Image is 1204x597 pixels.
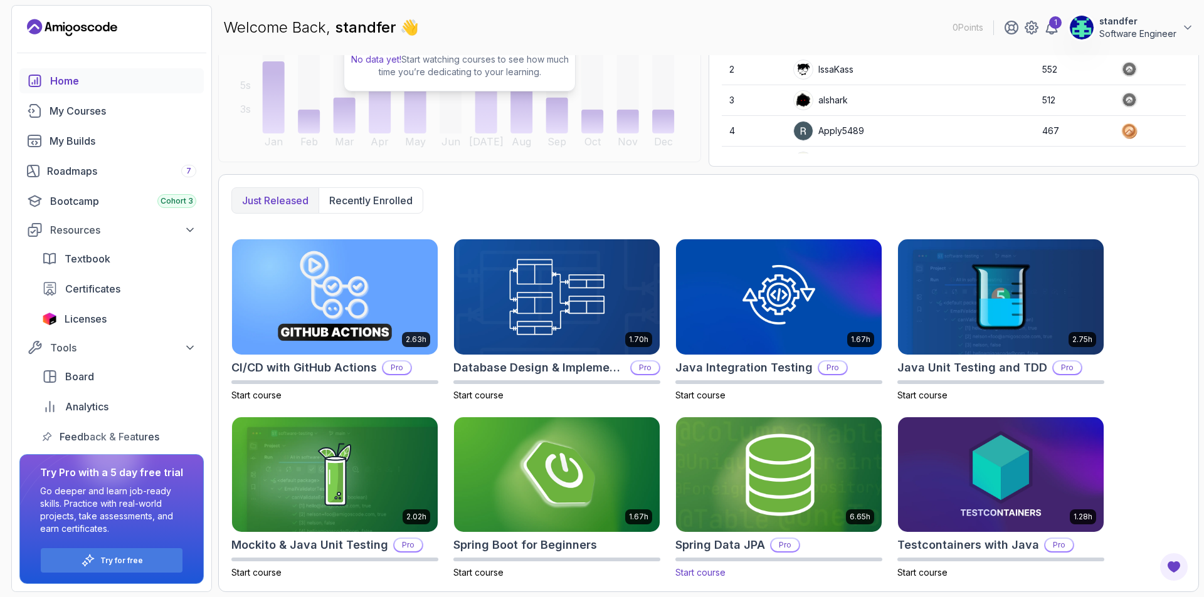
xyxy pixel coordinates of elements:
[675,567,726,578] span: Start course
[349,53,570,78] p: Start watching courses to see how much time you’re dedicating to your learning.
[898,417,1104,532] img: Testcontainers with Java card
[383,361,411,374] p: Pro
[231,390,282,400] span: Start course
[50,222,196,237] div: Resources
[897,239,1104,402] a: Java Unit Testing and TDD card2.75hJava Unit Testing and TDDProStart course
[897,536,1039,554] h2: Testcontainers with Java
[629,335,648,345] p: 1.70h
[671,414,887,535] img: Spring Data JPA card
[34,364,204,389] a: board
[50,73,196,88] div: Home
[65,311,107,326] span: Licenses
[675,390,726,400] span: Start course
[1053,361,1081,374] p: Pro
[34,394,204,419] a: analytics
[1035,116,1113,147] td: 467
[898,239,1104,355] img: Java Unit Testing and TDD card
[851,335,870,345] p: 1.67h
[1099,15,1176,28] p: standfer
[1069,15,1194,40] button: user profile imagestandferSoftware Engineer
[335,18,400,36] span: standfer
[50,133,196,148] div: My Builds
[454,417,660,532] img: Spring Boot for Beginners card
[453,390,504,400] span: Start course
[50,103,196,118] div: My Courses
[65,251,110,266] span: Textbook
[19,68,204,93] a: home
[186,166,191,176] span: 7
[319,188,423,213] button: Recently enrolled
[399,17,420,38] span: 👋
[42,313,57,325] img: jetbrains icon
[394,539,422,551] p: Pro
[1044,20,1059,35] a: 1
[50,194,196,209] div: Bootcamp
[40,548,183,573] button: Try for free
[897,359,1047,376] h2: Java Unit Testing and TDD
[1045,539,1073,551] p: Pro
[100,556,143,566] a: Try for free
[794,152,813,171] img: default monster avatar
[793,152,869,172] div: mkobycoats
[793,60,853,80] div: IssaKass
[19,219,204,241] button: Resources
[65,369,94,384] span: Board
[722,55,786,85] td: 2
[19,128,204,153] a: builds
[19,158,204,184] a: roadmaps
[953,21,983,34] p: 0 Points
[794,60,813,79] img: user profile image
[232,188,319,213] button: Just released
[161,196,193,206] span: Cohort 3
[675,536,765,554] h2: Spring Data JPA
[1035,85,1113,116] td: 512
[242,193,309,208] p: Just released
[897,417,1104,579] a: Testcontainers with Java card1.28hTestcontainers with JavaProStart course
[27,18,117,38] a: Landing page
[675,417,882,579] a: Spring Data JPA card6.65hSpring Data JPAProStart course
[453,417,660,579] a: Spring Boot for Beginners card1.67hSpring Boot for BeginnersStart course
[50,340,196,355] div: Tools
[819,361,847,374] p: Pro
[675,359,813,376] h2: Java Integration Testing
[453,536,597,554] h2: Spring Boot for Beginners
[47,164,196,179] div: Roadmaps
[34,306,204,331] a: licenses
[329,193,413,208] p: Recently enrolled
[232,417,438,532] img: Mockito & Java Unit Testing card
[1159,552,1189,582] button: Open Feedback Button
[231,536,388,554] h2: Mockito & Java Unit Testing
[631,361,659,374] p: Pro
[794,91,813,110] img: user profile image
[722,147,786,177] td: 5
[794,122,813,140] img: user profile image
[722,85,786,116] td: 3
[232,239,438,355] img: CI/CD with GitHub Actions card
[453,239,660,402] a: Database Design & Implementation card1.70hDatabase Design & ImplementationProStart course
[65,399,108,414] span: Analytics
[40,485,183,535] p: Go deeper and learn job-ready skills. Practice with real-world projects, take assessments, and ea...
[231,417,438,579] a: Mockito & Java Unit Testing card2.02hMockito & Java Unit TestingProStart course
[793,121,864,141] div: Apply5489
[223,18,419,38] p: Welcome Back,
[897,390,948,400] span: Start course
[406,512,426,522] p: 2.02h
[722,116,786,147] td: 4
[34,424,204,449] a: feedback
[34,276,204,301] a: certificates
[1099,28,1176,40] p: Software Engineer
[1049,16,1062,29] div: 1
[629,512,648,522] p: 1.67h
[771,539,799,551] p: Pro
[897,567,948,578] span: Start course
[676,239,882,355] img: Java Integration Testing card
[793,90,848,110] div: alshark
[351,54,401,65] span: No data yet!
[231,567,282,578] span: Start course
[850,512,870,522] p: 6.65h
[1074,512,1092,522] p: 1.28h
[1035,55,1113,85] td: 552
[65,281,120,296] span: Certificates
[19,336,204,359] button: Tools
[453,359,625,376] h2: Database Design & Implementation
